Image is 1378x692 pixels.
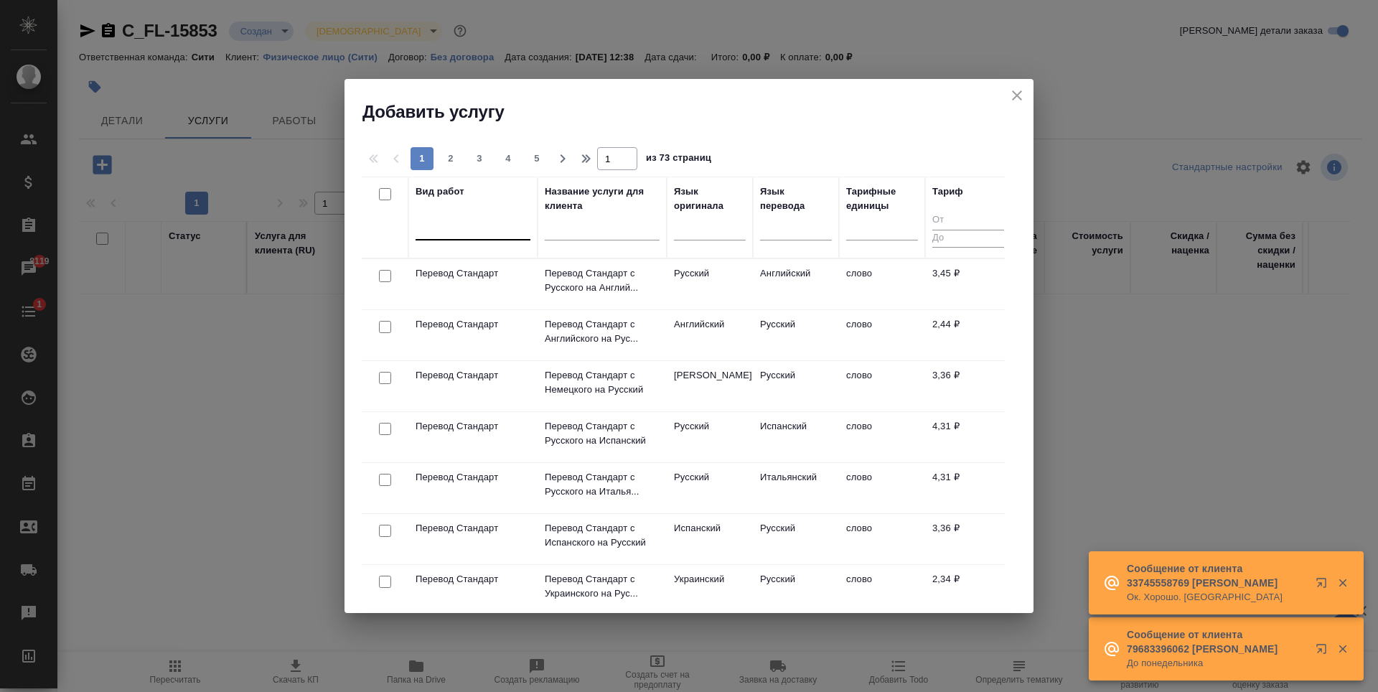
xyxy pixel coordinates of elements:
[416,572,530,586] p: Перевод Стандарт
[839,310,925,360] td: слово
[839,463,925,513] td: слово
[1006,85,1028,106] button: close
[545,470,660,499] p: Перевод Стандарт с Русского на Италья...
[667,565,753,615] td: Украинский
[839,514,925,564] td: слово
[468,147,491,170] button: 3
[667,412,753,462] td: Русский
[932,184,963,199] div: Тариф
[674,184,746,213] div: Язык оригинала
[525,147,548,170] button: 5
[925,565,1011,615] td: 2,34 ₽
[839,412,925,462] td: слово
[925,463,1011,513] td: 4,31 ₽
[545,266,660,295] p: Перевод Стандарт с Русского на Англий...
[932,230,1004,248] input: До
[525,151,548,166] span: 5
[925,310,1011,360] td: 2,44 ₽
[925,514,1011,564] td: 3,36 ₽
[545,572,660,601] p: Перевод Стандарт с Украинского на Рус...
[925,412,1011,462] td: 4,31 ₽
[1127,627,1306,656] p: Сообщение от клиента 79683396062 [PERSON_NAME]
[1127,656,1306,670] p: До понедельника
[416,184,464,199] div: Вид работ
[1328,642,1357,655] button: Закрыть
[1328,576,1357,589] button: Закрыть
[1127,561,1306,590] p: Сообщение от клиента 33745558769 [PERSON_NAME]
[753,310,839,360] td: Русский
[932,212,1004,230] input: От
[545,317,660,346] p: Перевод Стандарт с Английского на Рус...
[416,368,530,383] p: Перевод Стандарт
[416,419,530,434] p: Перевод Стандарт
[753,463,839,513] td: Итальянский
[416,470,530,485] p: Перевод Стандарт
[667,310,753,360] td: Английский
[925,259,1011,309] td: 3,45 ₽
[545,521,660,550] p: Перевод Стандарт с Испанского на Русский
[545,419,660,448] p: Перевод Стандарт с Русского на Испанский
[839,361,925,411] td: слово
[545,368,660,397] p: Перевод Стандарт с Немецкого на Русский
[753,361,839,411] td: Русский
[497,151,520,166] span: 4
[667,514,753,564] td: Испанский
[667,361,753,411] td: [PERSON_NAME]
[753,565,839,615] td: Русский
[468,151,491,166] span: 3
[925,361,1011,411] td: 3,36 ₽
[545,184,660,213] div: Название услуги для клиента
[839,259,925,309] td: слово
[753,412,839,462] td: Испанский
[839,565,925,615] td: слово
[667,463,753,513] td: Русский
[416,317,530,332] p: Перевод Стандарт
[497,147,520,170] button: 4
[646,149,711,170] span: из 73 страниц
[439,147,462,170] button: 2
[667,259,753,309] td: Русский
[439,151,462,166] span: 2
[753,514,839,564] td: Русский
[362,100,1033,123] h2: Добавить услугу
[846,184,918,213] div: Тарифные единицы
[760,184,832,213] div: Язык перевода
[416,266,530,281] p: Перевод Стандарт
[1307,635,1341,669] button: Открыть в новой вкладке
[753,259,839,309] td: Английский
[416,521,530,536] p: Перевод Стандарт
[1127,590,1306,604] p: Ок. Хорошо. [GEOGRAPHIC_DATA]
[1307,569,1341,603] button: Открыть в новой вкладке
